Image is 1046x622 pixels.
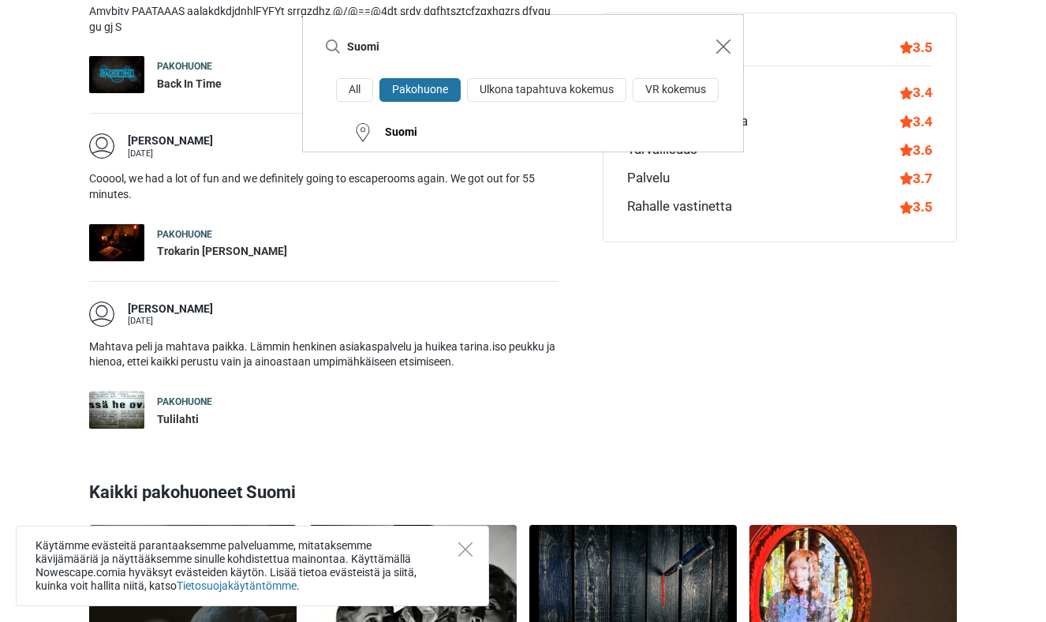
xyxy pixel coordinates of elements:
[467,78,626,103] button: Ulkona tapahtuva kokemus
[372,125,417,141] div: Suomi
[336,78,373,103] button: All
[633,78,719,103] button: VR kokemus
[316,28,700,66] input: kokeile “London”
[708,32,738,62] button: Close modal
[353,123,372,142] img: Suomi
[716,39,730,54] img: Close modal
[379,78,461,103] button: Pakohuone
[303,114,743,152] button: Suomi Suomi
